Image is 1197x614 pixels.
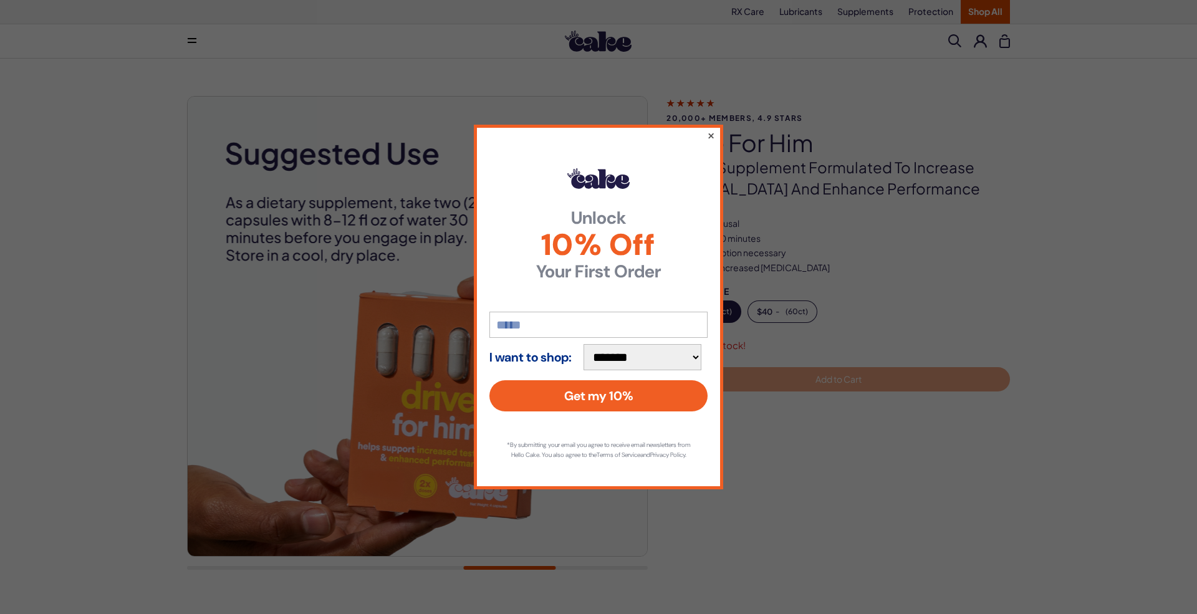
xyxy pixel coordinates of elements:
[489,230,708,260] span: 10% Off
[567,168,630,188] img: Hello Cake
[489,380,708,411] button: Get my 10%
[489,350,572,364] strong: I want to shop:
[707,128,715,143] button: ×
[489,263,708,281] strong: Your First Order
[489,209,708,227] strong: Unlock
[650,451,685,459] a: Privacy Policy
[502,440,695,460] p: *By submitting your email you agree to receive email newsletters from Hello Cake. You also agree ...
[597,451,640,459] a: Terms of Service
